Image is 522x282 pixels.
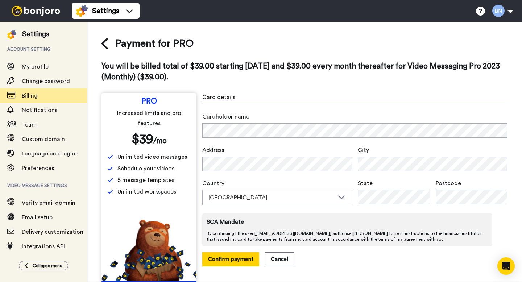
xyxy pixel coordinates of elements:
[22,29,49,39] div: Settings
[76,5,88,17] img: settings-colored.svg
[202,179,352,188] span: Country
[22,165,54,171] span: Preferences
[132,133,153,146] span: $ 39
[202,252,259,266] button: Confirm payment
[92,6,119,16] span: Settings
[207,231,488,242] span: By continuing I the user [ [EMAIL_ADDRESS][DOMAIN_NAME] ] authorise [PERSON_NAME] to send instruc...
[101,220,196,281] img: b5b10b7112978f982230d1107d8aada4.png
[358,179,430,188] span: State
[117,153,187,161] span: Unlimited video messages
[265,252,294,266] button: Cancel
[358,146,507,154] span: City
[22,244,65,249] span: Integrations API
[19,261,68,270] button: Collapse menu
[202,93,507,101] span: Card details
[9,6,63,16] img: bj-logo-header-white.svg
[22,151,79,157] span: Language and region
[153,137,167,145] span: /mo
[208,193,334,202] div: [GEOGRAPHIC_DATA]
[7,30,16,39] img: settings-colored.svg
[497,257,515,275] div: Open Intercom Messenger
[22,107,57,113] span: Notifications
[22,122,37,128] span: Team
[22,136,65,142] span: Custom domain
[117,176,174,184] span: 5 message templates
[22,93,38,99] span: Billing
[117,164,174,173] span: Schedule your videos
[101,62,500,81] span: You will be billed total of $39.00 starting [DATE] and $39.00 every month thereafter for Video Me...
[22,215,53,220] span: Email setup
[117,187,176,196] span: Unlimited workspaces
[202,146,352,154] span: Address
[22,229,83,235] span: Delivery customization
[115,36,194,51] span: Payment for PRO
[436,179,508,188] span: Postcode
[22,78,70,84] span: Change password
[109,108,190,128] span: Increased limits and pro features
[22,200,75,206] span: Verify email domain
[141,99,157,104] span: PRO
[202,112,507,121] span: Cardholder name
[207,217,488,226] span: SCA Mandate
[33,263,62,269] span: Collapse menu
[22,64,49,70] span: My profile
